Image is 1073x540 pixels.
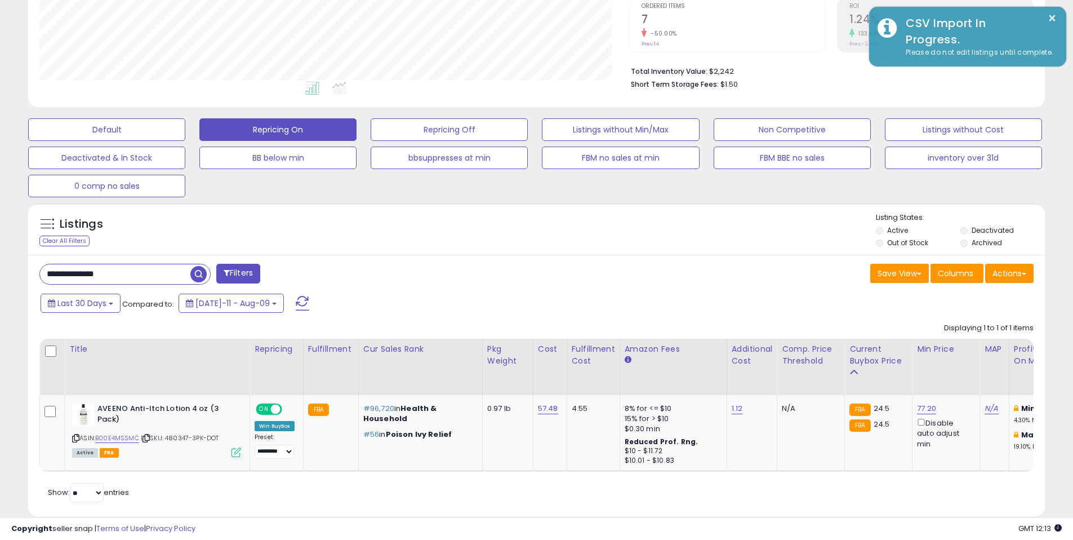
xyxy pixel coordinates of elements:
b: Total Inventory Value: [631,67,707,76]
small: FBA [849,404,870,416]
small: -50.00% [647,29,677,38]
label: Out of Stock [887,238,928,247]
span: FBA [100,448,119,458]
small: FBA [308,404,329,416]
a: 57.48 [538,403,558,414]
div: 15% for > $10 [625,414,718,424]
div: N/A [782,404,836,414]
div: Additional Cost [732,343,773,367]
label: Archived [972,238,1002,247]
span: Health & Household [363,403,437,424]
div: $0.30 min [625,424,718,434]
span: Ordered Items [642,3,825,10]
div: Disable auto adjust min [917,417,971,449]
small: Prev: 14 [642,41,659,47]
span: [DATE]-11 - Aug-09 [195,298,270,309]
div: Displaying 1 to 1 of 1 items [944,323,1034,334]
button: Filters [216,264,260,284]
img: 41Asy-KsrQL._SL40_.jpg [72,404,95,426]
button: Columns [930,264,983,283]
small: Amazon Fees. [625,355,631,365]
span: | SKU: 480347-3PK-DOT [141,433,219,442]
a: Privacy Policy [146,523,195,534]
small: Prev: -3.66% [849,41,879,47]
div: Cur Sales Rank [363,343,478,355]
a: B00E4MSSMC [95,433,139,443]
button: × [1048,11,1057,25]
label: Deactivated [972,225,1014,235]
li: $2,242 [631,64,1025,77]
button: Listings without Cost [885,118,1042,141]
span: 2025-09-9 12:13 GMT [1018,523,1062,534]
span: #96,720 [363,403,394,414]
button: FBM no sales at min [542,147,699,169]
span: $1.50 [720,79,738,90]
p: in [363,430,474,440]
div: Please do not edit listings until complete. [897,47,1058,58]
div: Preset: [255,433,295,459]
span: ON [257,405,271,414]
div: 0.97 lb [487,404,524,414]
label: Active [887,225,908,235]
b: Min: [1021,403,1038,414]
button: Actions [985,264,1034,283]
button: Last 30 Days [41,294,121,313]
b: Reduced Prof. Rng. [625,437,698,446]
div: ASIN: [72,404,241,456]
button: inventory over 31d [885,147,1042,169]
button: Non Competitive [714,118,871,141]
a: 1.12 [732,403,743,414]
span: All listings currently available for purchase on Amazon [72,448,98,458]
div: Fulfillment [308,343,354,355]
button: Listings without Min/Max [542,118,699,141]
span: 24.5 [874,403,890,414]
div: 4.55 [572,404,611,414]
button: Save View [870,264,929,283]
small: FBA [849,419,870,432]
h2: 1.24% [849,13,1033,28]
div: MAP [985,343,1004,355]
div: Clear All Filters [39,236,90,246]
div: $10.01 - $10.83 [625,456,718,466]
div: Comp. Price Threshold [782,343,840,367]
div: CSV Import In Progress. [897,15,1058,47]
span: 24.5 [874,419,890,430]
button: Default [28,118,185,141]
span: #56 [363,429,379,440]
button: FBM BBE no sales [714,147,871,169]
span: Compared to: [122,299,174,309]
div: Repricing [255,343,299,355]
span: Last 30 Days [57,298,106,309]
strong: Copyright [11,523,52,534]
div: Pkg Weight [487,343,528,367]
div: Win BuyBox [255,421,295,431]
span: Columns [938,268,973,279]
b: Short Term Storage Fees: [631,79,719,89]
span: Poison Ivy Relief [386,429,452,440]
span: ROI [849,3,1033,10]
button: [DATE]-11 - Aug-09 [179,294,284,313]
div: 8% for <= $10 [625,404,718,414]
div: Title [69,343,245,355]
button: 0 comp no sales [28,175,185,197]
h5: Listings [60,216,103,232]
p: in [363,404,474,424]
p: Listing States: [876,213,1045,223]
b: AVEENO Anti-Itch Lotion 4 oz (3 Pack) [97,404,234,427]
button: Repricing Off [371,118,528,141]
div: seller snap | | [11,524,195,534]
b: Max: [1021,430,1041,440]
div: $10 - $11.72 [625,446,718,456]
button: bbsuppresses at min [371,147,528,169]
div: Cost [538,343,562,355]
div: Fulfillment Cost [572,343,615,367]
a: 77.20 [917,403,936,414]
span: Show: entries [48,487,129,498]
button: BB below min [199,147,357,169]
button: Repricing On [199,118,357,141]
button: Deactivated & In Stock [28,147,185,169]
a: N/A [985,403,998,414]
a: Terms of Use [96,523,144,534]
div: Current Buybox Price [849,343,907,367]
h2: 7 [642,13,825,28]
